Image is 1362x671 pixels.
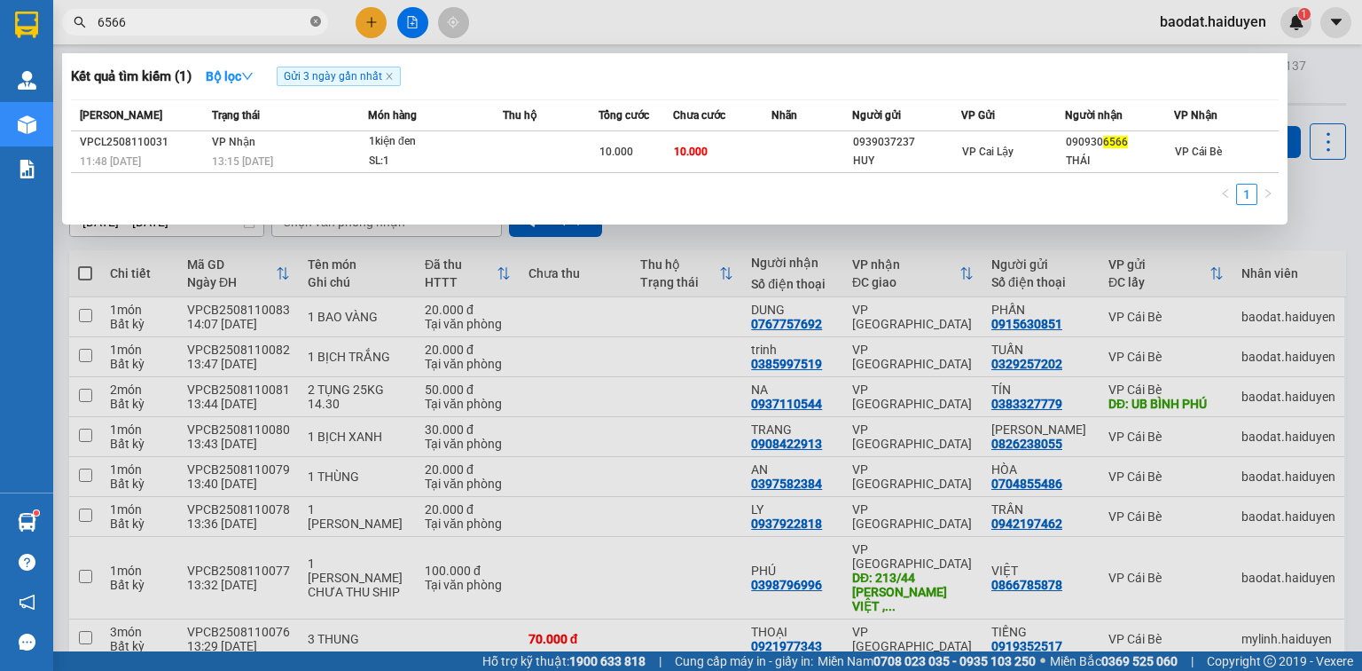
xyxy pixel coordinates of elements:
[18,115,36,134] img: warehouse-icon
[1237,185,1256,204] a: 1
[369,132,502,152] div: 1kiện đen
[1220,188,1231,199] span: left
[98,12,307,32] input: Tìm tên, số ĐT hoặc mã đơn
[1065,109,1123,122] span: Người nhận
[962,146,1014,158] span: VP Cai Lậy
[277,67,401,86] span: Gửi 3 ngày gần nhất
[74,16,86,28] span: search
[1263,188,1273,199] span: right
[503,109,536,122] span: Thu hộ
[310,14,321,31] span: close-circle
[71,67,192,86] h3: Kết quả tìm kiếm ( 1 )
[1175,146,1222,158] span: VP Cái Bè
[852,109,901,122] span: Người gửi
[212,155,273,168] span: 13:15 [DATE]
[241,70,254,83] span: down
[599,109,649,122] span: Tổng cước
[674,146,708,158] span: 10.000
[1103,136,1128,148] span: 6566
[1215,184,1236,205] button: left
[1215,184,1236,205] li: Previous Page
[19,594,35,611] span: notification
[1257,184,1279,205] li: Next Page
[19,554,35,571] span: question-circle
[212,109,260,122] span: Trạng thái
[369,152,502,171] div: SL: 1
[961,109,995,122] span: VP Gửi
[1066,133,1173,152] div: 090930
[212,136,255,148] span: VP Nhận
[206,69,254,83] strong: Bộ lọc
[1066,152,1173,170] div: THÁI
[15,12,38,38] img: logo-vxr
[18,160,36,178] img: solution-icon
[18,513,36,532] img: warehouse-icon
[80,155,141,168] span: 11:48 [DATE]
[368,109,417,122] span: Món hàng
[1236,184,1257,205] li: 1
[18,71,36,90] img: warehouse-icon
[853,133,960,152] div: 0939037237
[19,634,35,651] span: message
[1174,109,1217,122] span: VP Nhận
[599,146,633,158] span: 10.000
[1257,184,1279,205] button: right
[771,109,797,122] span: Nhãn
[192,62,268,91] button: Bộ lọcdown
[80,133,207,152] div: VPCL2508110031
[853,152,960,170] div: HUY
[80,109,162,122] span: [PERSON_NAME]
[673,109,725,122] span: Chưa cước
[34,510,39,516] sup: 1
[385,72,394,81] span: close
[310,16,321,27] span: close-circle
